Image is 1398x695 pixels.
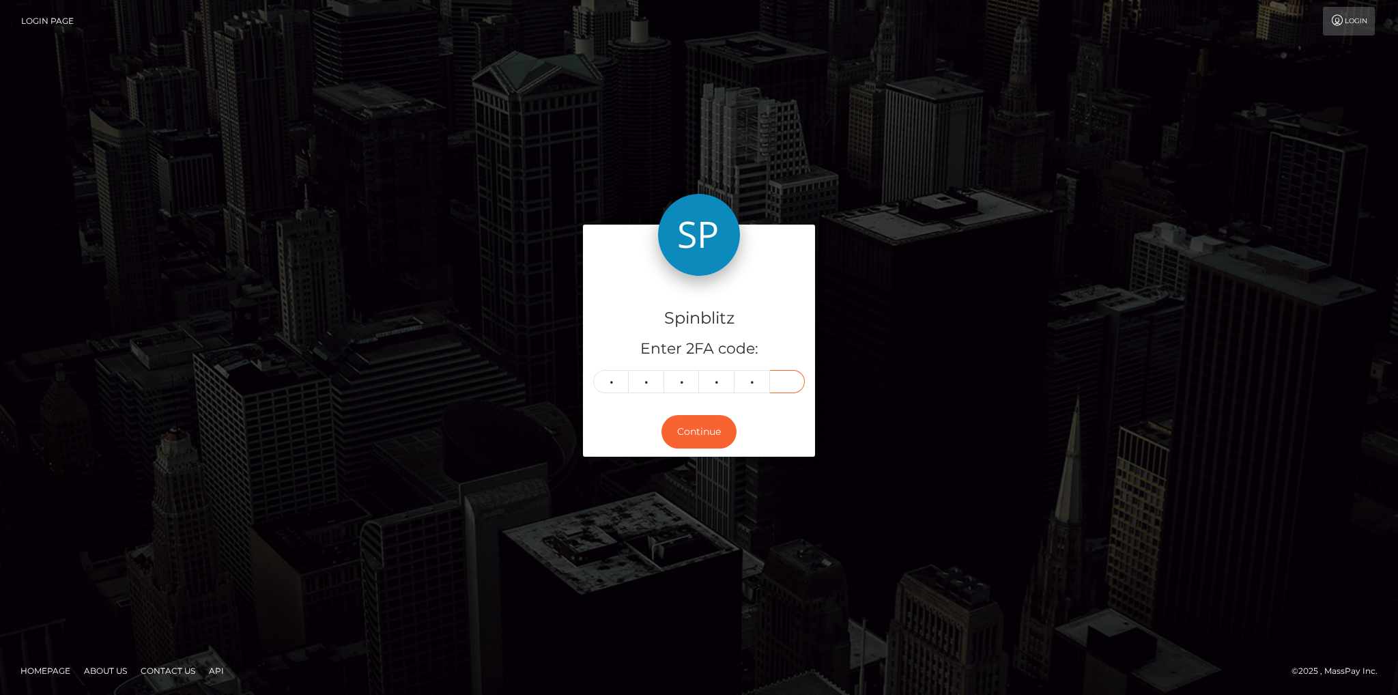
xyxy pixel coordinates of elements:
[21,7,74,36] a: Login Page
[661,415,737,449] button: Continue
[135,660,201,681] a: Contact Us
[15,660,76,681] a: Homepage
[593,339,805,360] h5: Enter 2FA code:
[203,660,229,681] a: API
[658,194,740,276] img: Spinblitz
[79,660,132,681] a: About Us
[593,307,805,330] h4: Spinblitz
[1323,7,1375,36] a: Login
[1292,664,1388,679] div: © 2025 , MassPay Inc.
